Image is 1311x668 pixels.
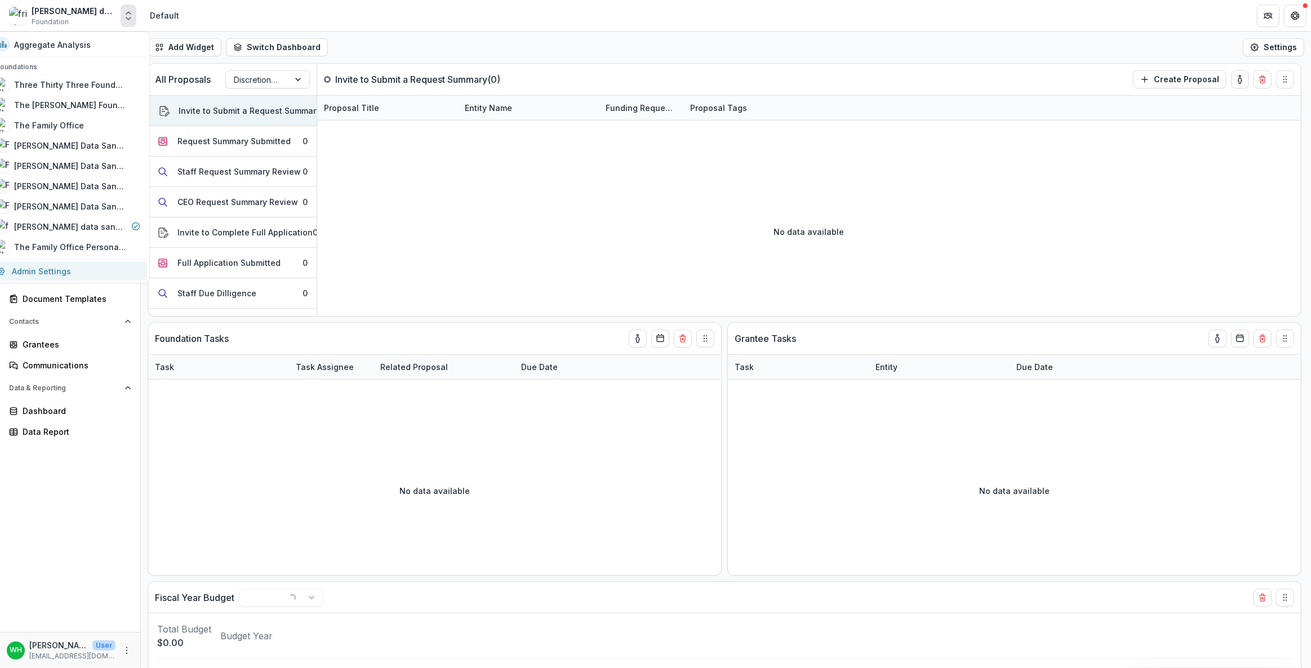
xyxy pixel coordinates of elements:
[5,335,136,354] a: Grantees
[148,278,317,309] button: Staff Due Dilligence0
[303,135,308,147] div: 0
[1284,5,1306,27] button: Get Help
[226,38,328,56] button: Switch Dashboard
[317,96,458,120] div: Proposal Title
[289,355,374,379] div: Task Assignee
[674,329,692,348] button: Delete card
[177,135,291,147] div: Request Summary Submitted
[155,73,211,86] p: All Proposals
[774,226,845,238] p: No data available
[696,329,714,348] button: Drag
[150,10,179,21] div: Default
[1243,38,1304,56] button: Settings
[1276,589,1294,607] button: Drag
[1257,5,1279,27] button: Partners
[29,651,115,661] p: [EMAIL_ADDRESS][DOMAIN_NAME]
[5,290,136,308] a: Document Templates
[683,102,754,114] div: Proposal Tags
[599,96,683,120] div: Funding Requested
[177,166,301,177] div: Staff Request Summary Review
[220,629,273,643] p: Budget Year
[177,257,281,269] div: Full Application Submitted
[32,17,69,27] span: Foundation
[23,359,127,371] div: Communications
[148,361,181,373] div: Task
[5,356,136,375] a: Communications
[177,226,313,238] div: Invite to Complete Full Application
[1276,329,1294,348] button: Drag
[23,426,127,438] div: Data Report
[514,361,565,373] div: Due Date
[10,647,22,654] div: Wes Hadley
[177,196,298,208] div: CEO Request Summary Review
[157,622,211,636] p: Total Budget
[313,226,318,238] div: 0
[155,332,229,345] p: Foundation Tasks
[651,329,669,348] button: Calendar
[303,196,308,208] div: 0
[728,355,869,379] div: Task
[148,355,289,379] div: Task
[23,293,127,305] div: Document Templates
[148,157,317,187] button: Staff Request Summary Review0
[1231,329,1249,348] button: Calendar
[1133,70,1226,88] button: Create Proposal
[148,38,221,56] button: Add Widget
[1208,329,1226,348] button: toggle-assigned-to-me
[374,361,455,373] div: Related Proposal
[148,187,317,217] button: CEO Request Summary Review0
[23,339,127,350] div: Grantees
[317,102,386,114] div: Proposal Title
[458,96,599,120] div: Entity Name
[179,105,321,117] div: Invite to Submit a Request Summary
[399,485,470,497] p: No data available
[629,329,647,348] button: toggle-assigned-to-me
[23,405,127,417] div: Dashboard
[374,355,514,379] div: Related Proposal
[1231,70,1249,88] button: toggle-assigned-to-me
[1254,70,1272,88] button: Delete card
[120,644,134,657] button: More
[683,96,824,120] div: Proposal Tags
[303,287,308,299] div: 0
[29,639,88,651] p: [PERSON_NAME]
[32,5,116,17] div: [PERSON_NAME] data sandbox
[148,248,317,278] button: Full Application Submitted0
[92,640,115,651] p: User
[157,636,211,649] p: $0.00
[9,318,120,326] span: Contacts
[9,7,27,25] img: frist data sandbox
[1010,355,1094,379] div: Due Date
[148,96,317,126] button: Invite to Submit a Request Summary0
[869,355,1010,379] div: Entity
[599,102,683,114] div: Funding Requested
[177,287,256,299] div: Staff Due Dilligence
[145,7,184,24] nav: breadcrumb
[335,73,500,86] p: Invite to Submit a Request Summary ( 0 )
[1010,361,1060,373] div: Due Date
[735,332,796,345] p: Grantee Tasks
[514,355,599,379] div: Due Date
[148,126,317,157] button: Request Summary Submitted0
[1254,329,1272,348] button: Delete card
[1254,589,1272,607] button: Delete card
[303,257,308,269] div: 0
[728,361,761,373] div: Task
[458,102,519,114] div: Entity Name
[155,591,234,604] p: Fiscal Year Budget
[289,361,361,373] div: Task Assignee
[869,361,904,373] div: Entity
[9,384,120,392] span: Data & Reporting
[1276,70,1294,88] button: Drag
[5,402,136,420] a: Dashboard
[5,422,136,441] a: Data Report
[303,166,308,177] div: 0
[5,313,136,331] button: Open Contacts
[5,379,136,397] button: Open Data & Reporting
